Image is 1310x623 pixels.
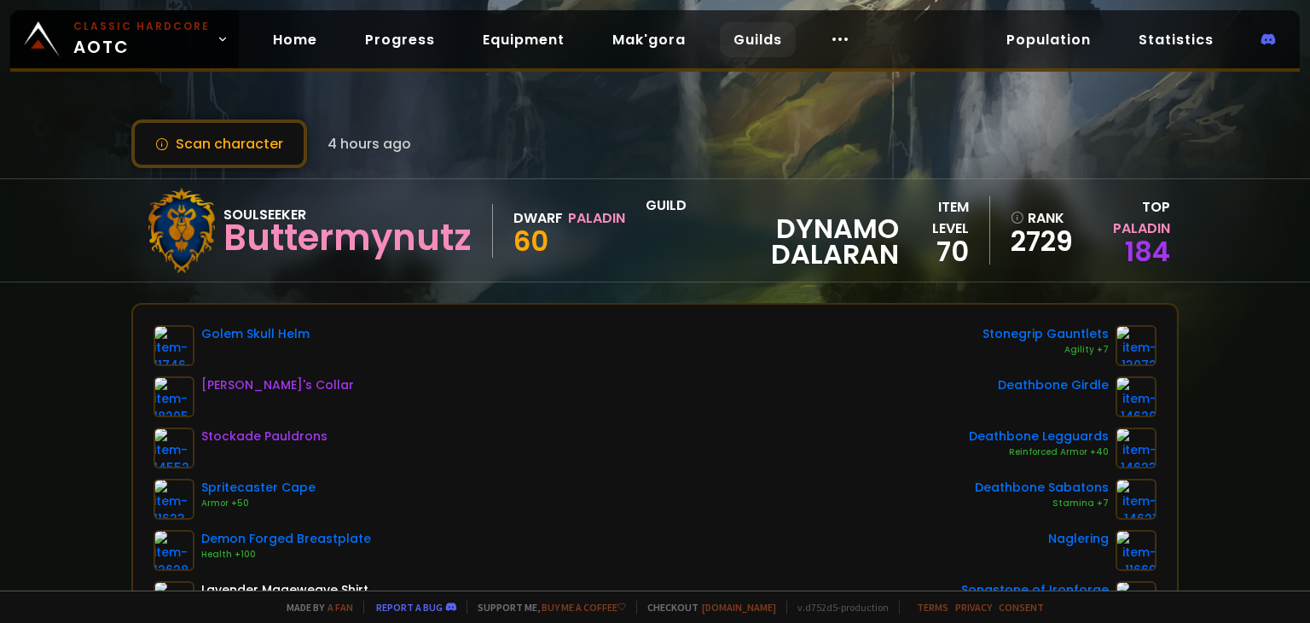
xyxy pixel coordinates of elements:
[993,22,1104,57] a: Population
[982,343,1109,357] div: Agility +7
[201,497,316,510] div: Armor +50
[201,325,310,343] div: Golem Skull Helm
[1125,232,1170,271] a: 184
[469,22,578,57] a: Equipment
[1011,229,1072,254] a: 2729
[1125,22,1227,57] a: Statistics
[154,376,194,417] img: item-18205
[154,530,194,571] img: item-12628
[969,445,1109,459] div: Reinforced Armor +40
[327,601,353,614] a: a fan
[702,601,776,614] a: [DOMAIN_NAME]
[955,601,992,614] a: Privacy
[917,601,948,614] a: Terms
[154,325,194,366] img: item-11746
[154,428,194,469] img: item-14552
[513,207,563,229] div: Dwarf
[376,601,443,614] a: Report a bug
[1113,218,1170,238] span: Paladin
[568,207,625,229] div: Paladin
[1011,207,1072,229] div: rank
[131,119,307,168] button: Scan character
[327,133,411,154] span: 4 hours ago
[1116,428,1156,469] img: item-14623
[899,196,969,239] div: item level
[961,581,1109,599] div: Songstone of Ironforge
[1082,196,1170,239] div: Top
[899,239,969,265] div: 70
[201,530,371,548] div: Demon Forged Breastplate
[998,376,1109,394] div: Deathbone Girdle
[786,601,889,614] span: v. d752d5 - production
[10,10,239,68] a: Classic HardcoreAOTC
[154,479,194,520] img: item-11623
[259,22,331,57] a: Home
[1116,530,1156,571] img: item-11669
[720,22,796,57] a: Guilds
[969,428,1109,445] div: Deathbone Legguards
[1116,479,1156,520] img: item-14621
[276,601,353,614] span: Made by
[201,581,368,599] div: Lavender Mageweave Shirt
[1116,325,1156,366] img: item-13072
[1048,530,1109,548] div: Naglering
[201,376,354,394] div: [PERSON_NAME]'s Collar
[73,19,210,34] small: Classic Hardcore
[201,479,316,497] div: Spritecaster Cape
[975,479,1109,497] div: Deathbone Sabatons
[223,204,472,225] div: Soulseeker
[599,22,699,57] a: Mak'gora
[982,325,1109,343] div: Stonegrip Gauntlets
[646,195,899,267] div: guild
[201,548,371,562] div: Health +100
[636,601,776,614] span: Checkout
[646,216,899,267] span: Dynamo Dalaran
[542,601,626,614] a: Buy me a coffee
[223,225,472,251] div: Buttermynutz
[467,601,626,614] span: Support me,
[1116,376,1156,417] img: item-14620
[73,19,210,60] span: AOTC
[513,222,548,260] span: 60
[201,428,327,445] div: Stockade Pauldrons
[999,601,1044,614] a: Consent
[351,22,449,57] a: Progress
[975,497,1109,510] div: Stamina +7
